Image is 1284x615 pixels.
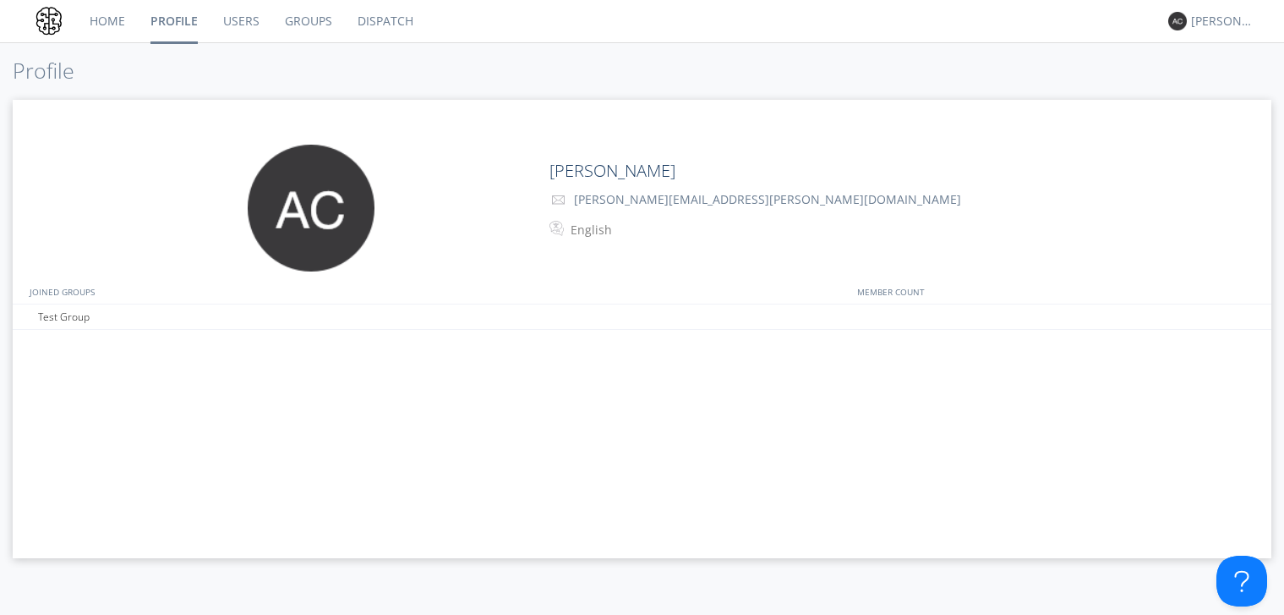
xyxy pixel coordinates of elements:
[1216,556,1267,607] iframe: Toggle Customer Support
[549,218,566,239] img: In groups with Translation enabled, your messages will be automatically translated to and from th...
[549,162,1154,180] h2: [PERSON_NAME]
[34,6,64,36] img: 0b72d42dfa8a407a8643a71bb54b2e48
[1191,13,1254,30] div: [PERSON_NAME]
[552,195,565,205] img: envelope-outline.svg
[1168,12,1187,30] img: 373638.png
[13,59,1271,83] h1: Profile
[34,305,445,329] div: Test Group
[853,279,1271,304] div: MEMBER COUNT
[248,145,374,272] img: 373638.png
[571,222,712,239] div: English
[574,191,961,207] span: [PERSON_NAME][EMAIL_ADDRESS][PERSON_NAME][DOMAIN_NAME]
[25,279,434,304] div: JOINED GROUPS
